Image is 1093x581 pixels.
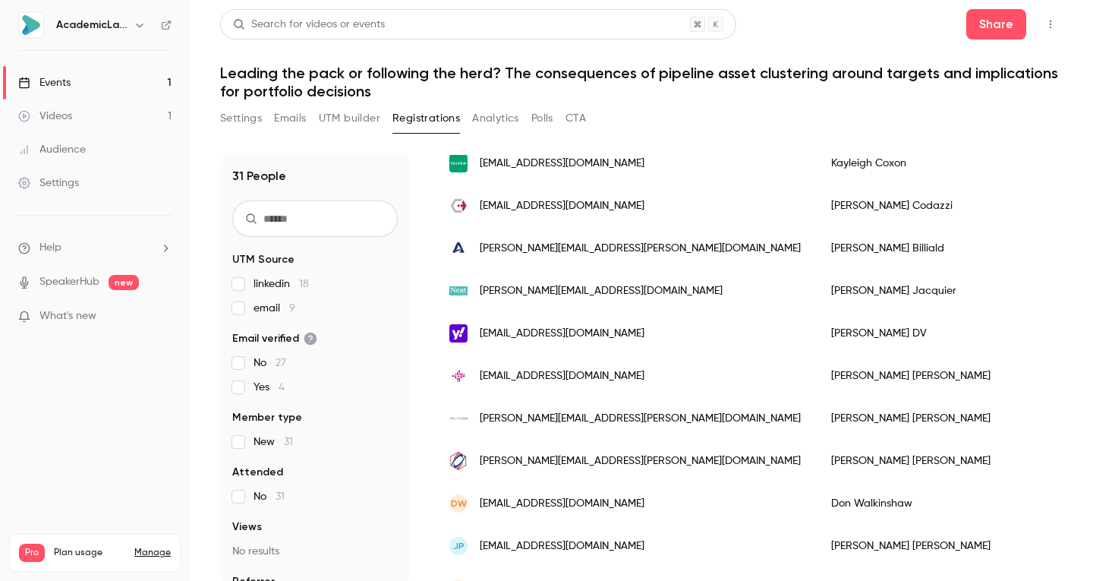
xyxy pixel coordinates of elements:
h1: 31 People [232,167,286,185]
span: Member type [232,410,302,425]
span: Views [232,519,262,535]
span: 9 [289,303,295,314]
div: Settings [18,175,79,191]
span: UTM Source [232,252,295,267]
span: Email verified [232,331,317,346]
span: 18 [299,279,309,289]
span: 31 [284,437,293,447]
p: No results [232,544,398,559]
span: linkedin [254,276,309,292]
span: [PERSON_NAME][EMAIL_ADDRESS][PERSON_NAME][DOMAIN_NAME] [480,453,801,469]
span: JP [453,539,465,553]
span: [EMAIL_ADDRESS][DOMAIN_NAME] [480,538,644,554]
span: [EMAIL_ADDRESS][DOMAIN_NAME] [480,198,644,214]
button: Settings [220,106,262,131]
img: yahoo.it [449,324,468,343]
span: email [254,301,295,316]
img: fujifilm.com [449,154,468,172]
div: Videos [18,109,72,124]
img: chiesi.com [449,197,468,215]
iframe: Noticeable Trigger [153,310,172,324]
span: Pro [19,544,45,562]
img: AcademicLabs [19,13,43,37]
span: [EMAIL_ADDRESS][DOMAIN_NAME] [480,156,644,172]
img: theneatscience.com [449,286,468,295]
img: trilations.com [449,409,468,428]
span: New [254,434,293,450]
button: Polls [531,106,553,131]
span: No [254,489,285,504]
img: lifecode.ch [449,452,468,470]
span: [PERSON_NAME][EMAIL_ADDRESS][PERSON_NAME][DOMAIN_NAME] [480,241,801,257]
div: Search for videos or events [233,17,385,33]
span: 4 [279,382,285,393]
button: CTA [565,106,586,131]
img: organon.com [449,367,468,385]
a: SpeakerHub [39,274,99,290]
h6: AcademicLabs [56,17,128,33]
span: What's new [39,308,96,324]
h1: Leading the pack or following the herd? The consequences of pipeline asset clustering around targ... [220,64,1063,100]
span: [EMAIL_ADDRESS][DOMAIN_NAME] [480,496,644,512]
li: help-dropdown-opener [18,240,172,256]
div: Audience [18,142,86,157]
span: [PERSON_NAME][EMAIL_ADDRESS][DOMAIN_NAME] [480,283,723,299]
button: UTM builder [319,106,380,131]
button: Share [966,9,1026,39]
span: Yes [254,380,285,395]
span: 27 [276,358,286,368]
button: Analytics [472,106,519,131]
img: argobiostudio.com [449,239,468,257]
div: Events [18,75,71,90]
span: [EMAIL_ADDRESS][DOMAIN_NAME] [480,326,644,342]
span: Plan usage [54,547,125,559]
span: 31 [276,491,285,502]
span: [EMAIL_ADDRESS][DOMAIN_NAME] [480,368,644,384]
span: [PERSON_NAME][EMAIL_ADDRESS][PERSON_NAME][DOMAIN_NAME] [480,411,801,427]
a: Manage [134,547,171,559]
span: No [254,355,286,371]
button: Registrations [392,106,460,131]
span: DW [451,497,467,510]
button: Emails [274,106,306,131]
span: Help [39,240,61,256]
span: Attended [232,465,283,480]
span: new [109,275,139,290]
